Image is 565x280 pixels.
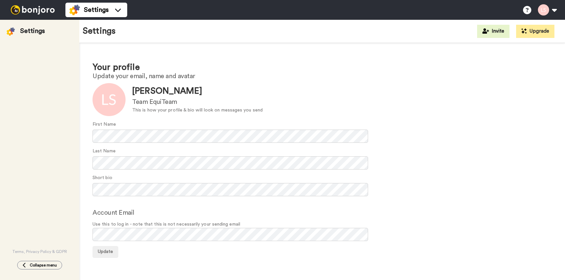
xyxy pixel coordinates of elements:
[132,107,263,114] div: This is how your profile & bio will look on messages you send
[20,26,45,36] div: Settings
[69,5,80,15] img: settings-colored.svg
[132,85,263,97] div: [PERSON_NAME]
[7,27,15,36] img: settings-colored.svg
[93,246,118,258] button: Update
[93,63,552,72] h1: Your profile
[98,249,113,254] span: Update
[84,5,109,15] span: Settings
[17,261,62,269] button: Collapse menu
[93,148,116,155] label: Last Name
[83,26,116,36] h1: Settings
[132,97,263,107] div: Team EquiTeam
[93,121,116,128] label: First Name
[93,174,112,181] label: Short bio
[93,208,134,218] label: Account Email
[477,25,509,38] button: Invite
[8,5,57,15] img: bj-logo-header-white.svg
[516,25,554,38] button: Upgrade
[93,221,552,228] span: Use this to log in - note that this is not necessarily your sending email
[93,73,552,80] h2: Update your email, name and avatar
[30,263,57,268] span: Collapse menu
